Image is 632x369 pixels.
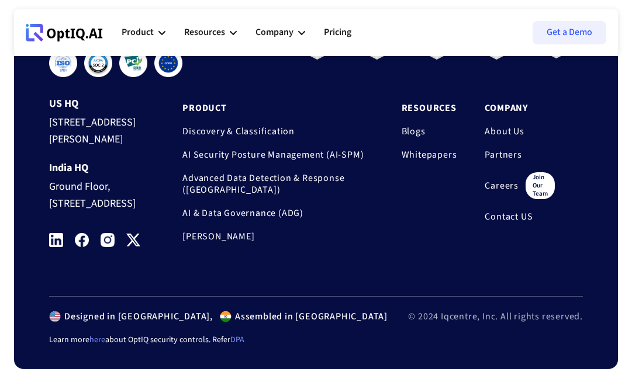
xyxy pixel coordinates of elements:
div: Product [122,15,165,50]
div: Ground Floor, [STREET_ADDRESS] [49,174,182,213]
a: Product [182,102,373,114]
div: Company [255,15,305,50]
a: Blogs [402,126,457,137]
a: DPA [230,334,244,346]
div: © 2024 Iqcentre, Inc. All rights reserved. [408,311,583,322]
a: AI & Data Governance (ADG) [182,207,373,219]
a: Contact US [485,211,555,222]
a: Get a Demo [533,21,606,44]
a: Partners [485,149,555,161]
div: Assembled in [GEOGRAPHIC_DATA] [232,311,388,322]
div: Product [122,25,154,40]
a: Careers [485,180,519,192]
div: [STREET_ADDRESS][PERSON_NAME] [49,110,182,148]
div: Company [255,25,293,40]
a: [PERSON_NAME] [182,231,373,242]
div: India HQ [49,162,182,174]
a: Company [485,102,555,114]
a: Discovery & Classification [182,126,373,137]
a: AI Security Posture Management (AI-SPM) [182,149,373,161]
div: Resources [184,15,237,50]
a: Pricing [324,15,351,50]
a: here [89,334,105,346]
div: Designed in [GEOGRAPHIC_DATA], [61,311,213,322]
a: Webflow Homepage [26,15,103,50]
a: About Us [485,126,555,137]
div: join our team [526,172,555,199]
a: Advanced Data Detection & Response ([GEOGRAPHIC_DATA]) [182,172,373,196]
div: Resources [184,25,225,40]
a: Resources [402,102,457,114]
div: Learn more about OptIQ security controls. Refer [49,334,583,346]
a: Whitepapers [402,149,457,161]
div: US HQ [49,98,182,110]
